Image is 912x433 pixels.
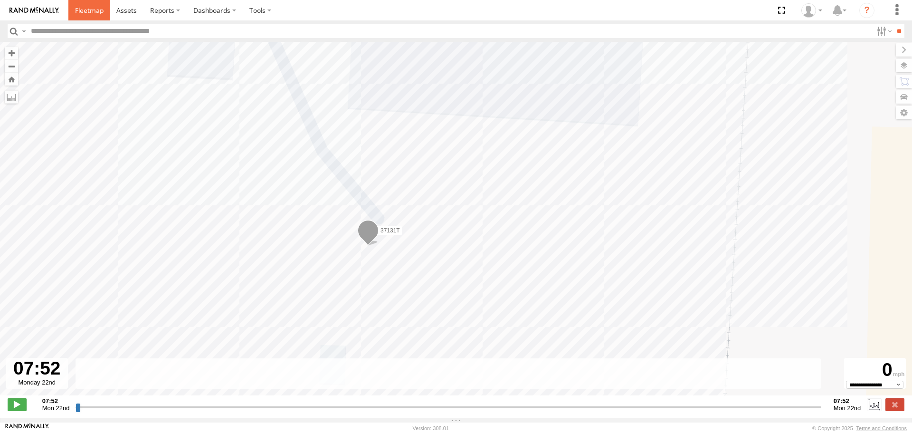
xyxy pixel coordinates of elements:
[873,24,893,38] label: Search Filter Options
[9,7,59,14] img: rand-logo.svg
[834,404,861,412] span: Mon 22nd Sep 2025
[845,359,904,381] div: 0
[885,398,904,411] label: Close
[5,73,18,86] button: Zoom Home
[42,397,70,404] strong: 07:52
[5,90,18,104] label: Measure
[42,404,70,412] span: Mon 22nd Sep 2025
[859,3,874,18] i: ?
[8,398,27,411] label: Play/Stop
[798,3,826,18] div: Dwight Wallace
[812,425,907,431] div: © Copyright 2025 -
[5,59,18,73] button: Zoom out
[413,425,449,431] div: Version: 308.01
[5,423,49,433] a: Visit our Website
[834,397,861,404] strong: 07:52
[20,24,28,38] label: Search Query
[380,227,400,233] span: 37131T
[856,425,907,431] a: Terms and Conditions
[896,106,912,119] label: Map Settings
[5,47,18,59] button: Zoom in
